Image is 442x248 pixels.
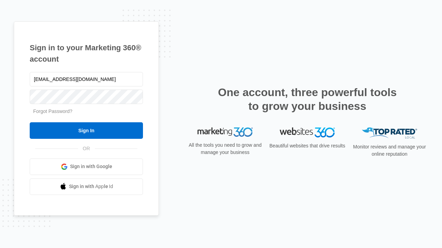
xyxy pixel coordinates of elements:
[30,72,143,86] input: Email
[216,85,399,113] h2: One account, three powerful tools to grow your business
[78,145,95,152] span: OR
[30,178,143,195] a: Sign in with Apple Id
[30,158,143,175] a: Sign in with Google
[30,122,143,139] input: Sign In
[30,42,143,65] h1: Sign in to your Marketing 360® account
[198,127,253,137] img: Marketing 360
[69,183,113,190] span: Sign in with Apple Id
[70,163,112,170] span: Sign in with Google
[186,142,264,156] p: All the tools you need to grow and manage your business
[280,127,335,137] img: Websites 360
[362,127,417,139] img: Top Rated Local
[33,108,73,114] a: Forgot Password?
[351,143,428,158] p: Monitor reviews and manage your online reputation
[269,142,346,149] p: Beautiful websites that drive results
